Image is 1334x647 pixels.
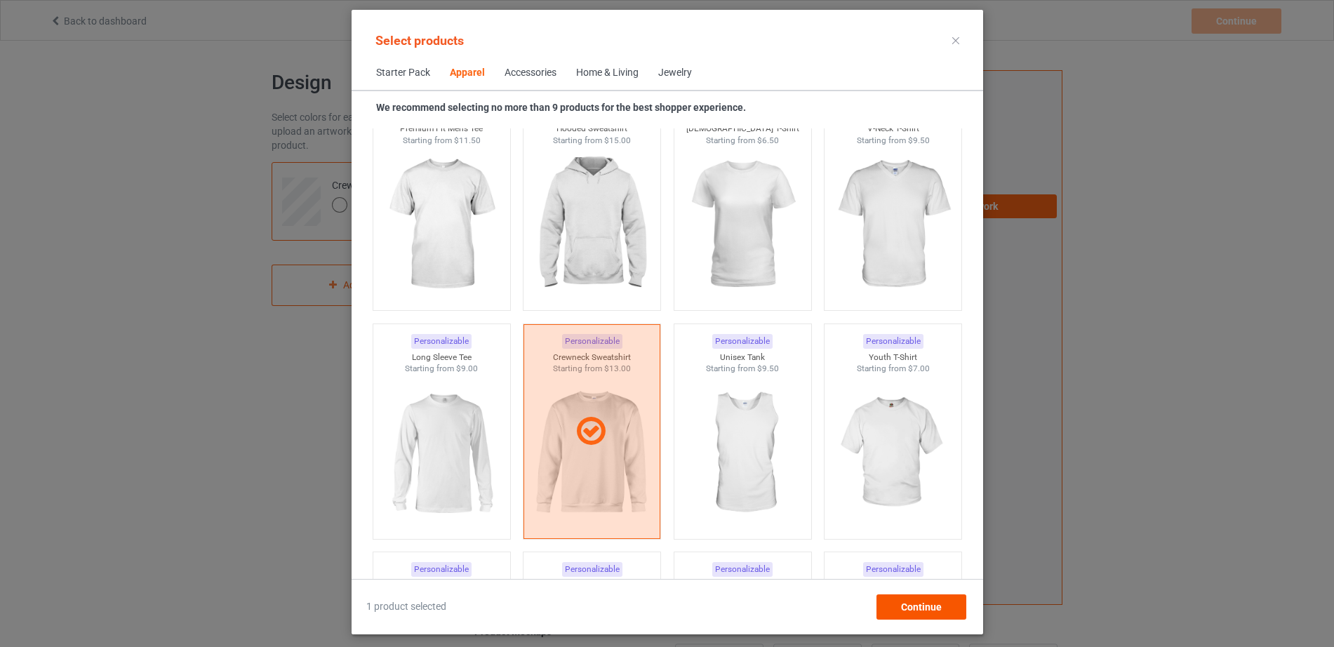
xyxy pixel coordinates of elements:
div: Starting from [825,135,961,147]
img: regular.jpg [378,375,504,532]
div: Home & Living [576,66,639,80]
span: $7.00 [907,363,929,373]
div: Starting from [674,363,811,375]
div: Starting from [373,135,509,147]
span: 1 product selected [366,600,446,614]
div: Personalizable [561,562,622,577]
img: regular.jpg [679,146,805,303]
img: regular.jpg [529,146,655,303]
div: Premium Fit Mens Tee [373,123,509,135]
div: Long Sleeve Tee [373,352,509,363]
div: Starting from [674,135,811,147]
span: Select products [375,33,464,48]
div: Personalizable [862,562,923,577]
span: $9.50 [757,363,779,373]
img: regular.jpg [378,146,504,303]
div: Youth T-Shirt [825,352,961,363]
span: $11.50 [453,135,480,145]
div: Personalizable [411,334,472,349]
div: Unisex Tank [674,352,811,363]
span: Continue [900,601,941,613]
div: Hooded Sweatshirt [523,123,660,135]
div: Starting from [825,363,961,375]
div: Personalizable [712,562,773,577]
div: V-Neck T-Shirt [825,123,961,135]
div: Starting from [373,363,509,375]
span: $6.50 [757,135,779,145]
span: $9.00 [456,363,478,373]
img: regular.jpg [679,375,805,532]
span: $9.50 [907,135,929,145]
div: Personalizable [411,562,472,577]
span: Starter Pack [366,56,440,90]
div: Jewelry [658,66,692,80]
div: Starting from [523,135,660,147]
img: regular.jpg [830,146,956,303]
div: Personalizable [712,334,773,349]
div: [DEMOGRAPHIC_DATA] T-Shirt [674,123,811,135]
strong: We recommend selecting no more than 9 products for the best shopper experience. [376,102,746,113]
div: Accessories [505,66,556,80]
div: Apparel [450,66,485,80]
div: Personalizable [862,334,923,349]
span: $15.00 [604,135,631,145]
img: regular.jpg [830,375,956,532]
div: Continue [876,594,966,620]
